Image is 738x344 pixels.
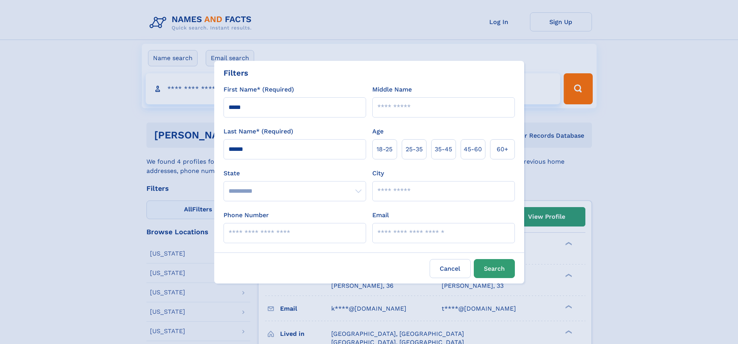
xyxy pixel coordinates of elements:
[372,211,389,220] label: Email
[372,127,384,136] label: Age
[406,145,423,154] span: 25‑35
[430,259,471,278] label: Cancel
[435,145,452,154] span: 35‑45
[474,259,515,278] button: Search
[224,169,366,178] label: State
[224,67,248,79] div: Filters
[224,211,269,220] label: Phone Number
[372,85,412,94] label: Middle Name
[377,145,392,154] span: 18‑25
[497,145,508,154] span: 60+
[372,169,384,178] label: City
[224,127,293,136] label: Last Name* (Required)
[224,85,294,94] label: First Name* (Required)
[464,145,482,154] span: 45‑60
